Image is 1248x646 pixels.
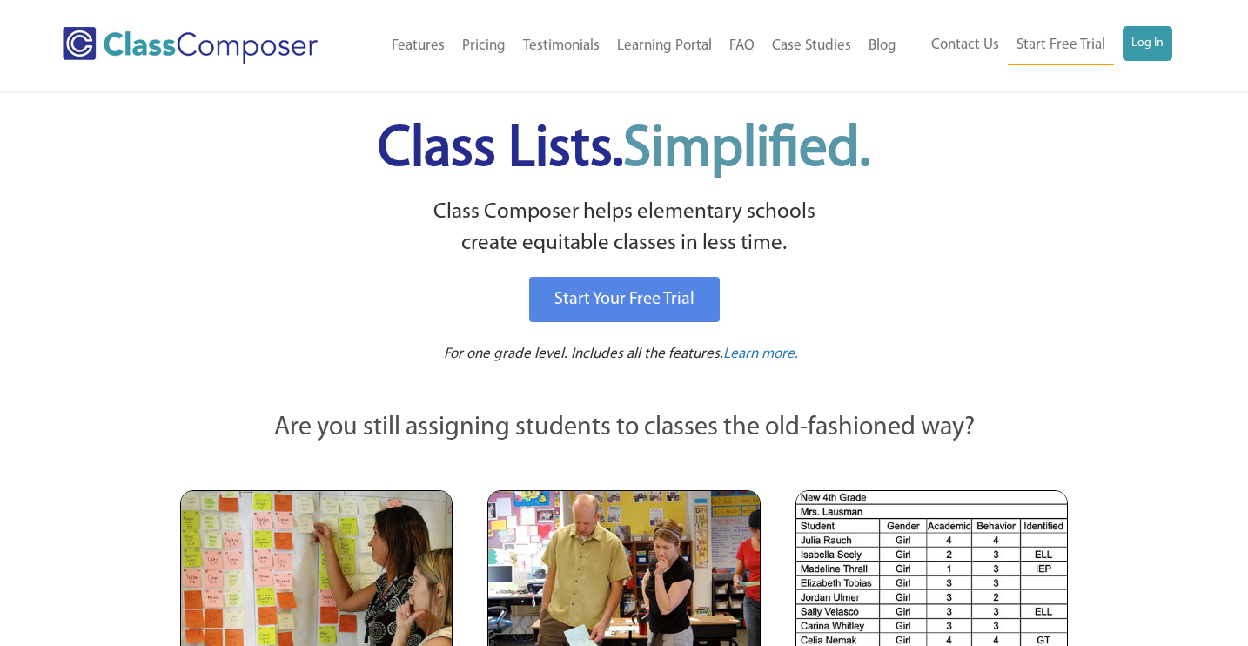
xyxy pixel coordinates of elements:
span: Learn more. [723,347,798,361]
a: Pricing [453,27,514,65]
a: Learning Portal [608,27,721,65]
a: Log In [1123,26,1172,61]
p: Class Composer helps elementary schools create equitable classes in less time. [178,197,1070,260]
p: Are you still assigning students to classes the old-fashioned way? [180,409,1068,447]
a: Start Your Free Trial [529,277,720,322]
a: Features [383,27,453,65]
a: Blog [860,27,905,65]
span: Simplified. [623,122,870,178]
nav: Header Menu [905,26,1173,65]
nav: Header Menu [356,27,904,65]
a: Contact Us [923,26,1008,64]
a: Start Free Trial [1008,26,1114,65]
span: For one grade level. Includes all the features. [444,347,723,361]
img: Class Composer [63,27,318,64]
a: FAQ [721,27,763,65]
span: Start Your Free Trial [554,291,694,308]
a: Testimonials [514,27,608,65]
span: Class Lists. [378,122,870,178]
a: Case Studies [763,27,860,65]
a: Learn more. [723,344,798,366]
